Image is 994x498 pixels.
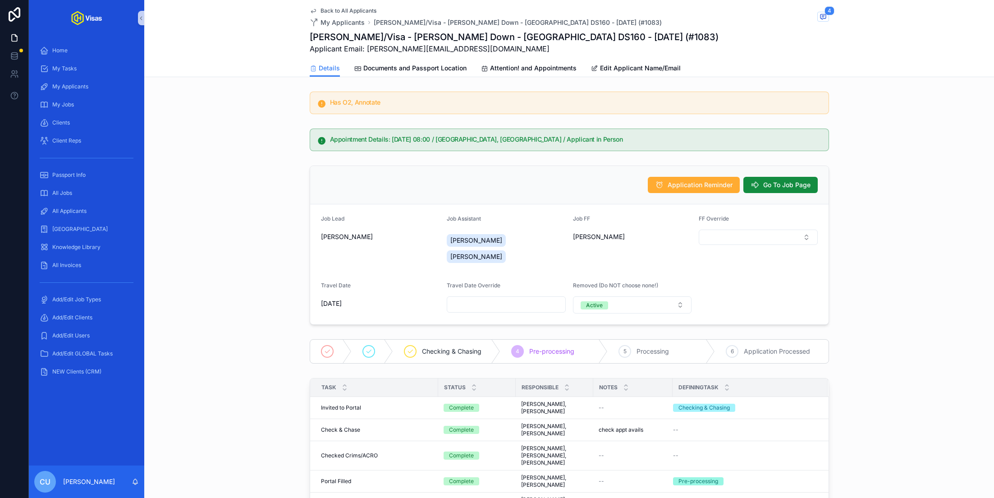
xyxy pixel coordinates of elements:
[422,347,481,356] span: Checking & Chasing
[310,18,365,27] a: My Applicants
[529,347,574,356] span: Pre-processing
[450,252,502,261] span: [PERSON_NAME]
[573,282,658,289] span: Removed (Do NOT choose none!)
[599,404,604,411] span: --
[310,60,340,77] a: Details
[34,167,139,183] a: Passport Info
[52,189,72,197] span: All Jobs
[34,291,139,308] a: Add/Edit Job Types
[573,296,692,314] button: Select Button
[52,119,70,126] span: Clients
[648,177,740,193] button: Application Reminder
[52,47,68,54] span: Home
[516,348,519,355] span: 4
[63,477,115,486] p: [PERSON_NAME]
[447,215,481,222] span: Job Assistant
[321,18,365,27] span: My Applicants
[34,97,139,113] a: My Jobs
[623,348,627,355] span: 5
[699,230,818,245] button: Select Button
[591,60,681,78] a: Edit Applicant Name/Email
[321,7,376,14] span: Back to All Applicants
[34,42,139,59] a: Home
[490,64,577,73] span: Attention! and Appointments
[637,347,669,356] span: Processing
[521,401,588,415] span: [PERSON_NAME], [PERSON_NAME]
[52,137,81,144] span: Client Reps
[521,423,588,437] span: [PERSON_NAME], [PERSON_NAME]
[678,404,730,412] div: Checking & Chasing
[71,11,102,25] img: App logo
[321,426,360,433] span: Check & Chase
[363,64,467,73] span: Documents and Passport Location
[374,18,662,27] a: [PERSON_NAME]/Visa - [PERSON_NAME] Down - [GEOGRAPHIC_DATA] DS160 - [DATE] (#1083)
[34,221,139,237] a: [GEOGRAPHIC_DATA]
[34,239,139,255] a: Knowledge Library
[321,232,373,241] span: [PERSON_NAME]
[600,64,681,73] span: Edit Applicant Name/Email
[321,452,378,459] span: Checked Crims/ACRO
[599,478,604,485] span: --
[449,477,474,485] div: Complete
[817,12,829,23] button: 4
[678,384,719,391] span: DefiningTask
[521,474,588,489] span: [PERSON_NAME], [PERSON_NAME]
[731,348,734,355] span: 6
[34,185,139,201] a: All Jobs
[599,452,604,459] span: --
[321,215,344,222] span: Job Lead
[34,346,139,362] a: Add/Edit GLOBAL Tasks
[573,215,590,222] span: Job FF
[449,452,474,460] div: Complete
[678,477,718,485] div: Pre-processing
[52,262,81,269] span: All Invoices
[321,384,336,391] span: Task
[743,177,818,193] button: Go To Job Page
[52,207,87,215] span: All Applicants
[29,36,144,392] div: scrollable content
[449,404,474,412] div: Complete
[52,296,101,303] span: Add/Edit Job Types
[744,347,810,356] span: Application Processed
[34,133,139,149] a: Client Reps
[447,282,500,289] span: Travel Date Override
[52,244,101,251] span: Knowledge Library
[52,171,86,179] span: Passport Info
[34,115,139,131] a: Clients
[52,65,77,72] span: My Tasks
[450,236,502,245] span: [PERSON_NAME]
[34,309,139,326] a: Add/Edit Clients
[52,226,108,233] span: [GEOGRAPHIC_DATA]
[34,257,139,273] a: All Invoices
[330,136,821,143] h5: Appointment Details: 22/09/2025 08:00 / London, UK / Applicant in Person
[481,60,577,78] a: Attention! and Appointments
[34,78,139,95] a: My Applicants
[321,282,351,289] span: Travel Date
[52,101,74,108] span: My Jobs
[52,83,88,90] span: My Applicants
[522,384,559,391] span: Responsible
[321,404,361,411] span: Invited to Portal
[699,215,729,222] span: FF Override
[586,301,603,309] div: Active
[34,203,139,219] a: All Applicants
[52,314,92,321] span: Add/Edit Clients
[321,478,351,485] span: Portal Filled
[330,99,821,106] h5: Has O2, Annotate
[673,452,678,459] span: --
[310,7,376,14] a: Back to All Applicants
[321,299,440,308] span: [DATE]
[52,350,113,357] span: Add/Edit GLOBAL Tasks
[34,327,139,344] a: Add/Edit Users
[521,445,588,466] span: [PERSON_NAME], [PERSON_NAME], [PERSON_NAME]
[310,31,719,43] h1: [PERSON_NAME]/Visa - [PERSON_NAME] Down - [GEOGRAPHIC_DATA] DS160 - [DATE] (#1083)
[34,364,139,380] a: NEW Clients (CRM)
[319,64,340,73] span: Details
[40,476,50,487] span: CU
[599,426,643,433] span: check appt avails
[825,6,834,15] span: 4
[763,180,811,189] span: Go To Job Page
[449,426,474,434] div: Complete
[673,426,678,433] span: --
